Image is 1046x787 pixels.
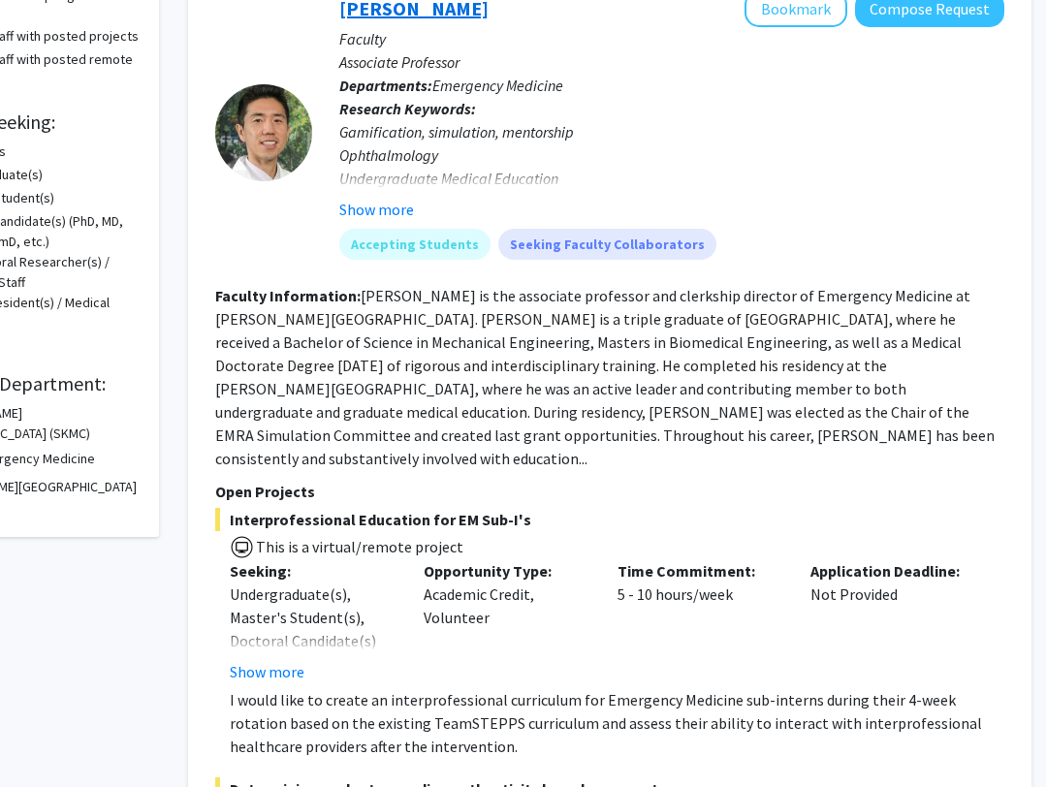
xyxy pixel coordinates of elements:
[339,27,1004,50] p: Faculty
[15,700,82,772] iframe: Chat
[215,286,361,305] b: Faculty Information:
[230,582,395,699] div: Undergraduate(s), Master's Student(s), Doctoral Candidate(s) (PhD, MD, DMD, PharmD, etc.), Faculty
[432,76,563,95] span: Emergency Medicine
[810,559,975,582] p: Application Deadline:
[215,286,995,468] fg-read-more: [PERSON_NAME] is the associate professor and clerkship director of Emergency Medicine at [PERSON_...
[796,559,990,683] div: Not Provided
[424,559,588,582] p: Opportunity Type:
[339,120,1004,213] div: Gamification, simulation, mentorship Ophthalmology Undergraduate Medical Education Volunteer clinics
[339,198,414,221] button: Show more
[230,660,304,683] button: Show more
[254,537,463,556] span: This is a virtual/remote project
[618,559,782,582] p: Time Commitment:
[339,229,491,260] mat-chip: Accepting Students
[215,508,1004,531] span: Interprofessional Education for EM Sub-I's
[603,559,797,683] div: 5 - 10 hours/week
[339,76,432,95] b: Departments:
[409,559,603,683] div: Academic Credit, Volunteer
[230,559,395,582] p: Seeking:
[339,99,476,118] b: Research Keywords:
[230,688,1004,758] p: I would like to create an interprofessional curriculum for Emergency Medicine sub-interns during ...
[215,480,1004,503] p: Open Projects
[339,50,1004,74] p: Associate Professor
[498,229,716,260] mat-chip: Seeking Faculty Collaborators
